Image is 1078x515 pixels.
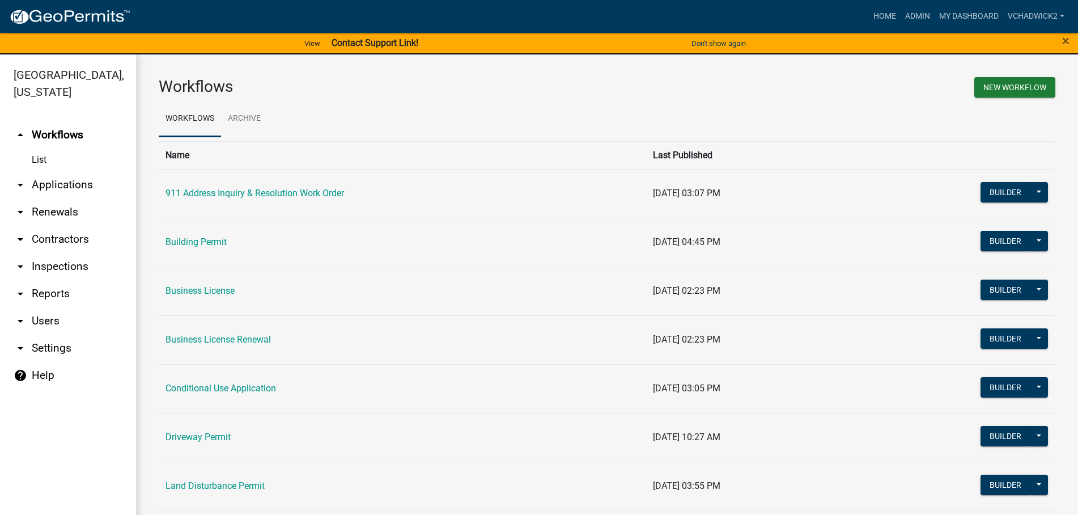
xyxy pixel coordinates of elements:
a: Building Permit [165,237,227,247]
th: Last Published [646,141,850,169]
i: arrow_drop_down [14,178,27,192]
a: Home [869,6,901,27]
span: [DATE] 02:23 PM [653,285,720,296]
button: Builder [981,426,1030,446]
h3: Workflows [159,77,599,96]
button: Builder [981,475,1030,495]
button: Builder [981,182,1030,202]
i: arrow_drop_down [14,314,27,328]
i: arrow_drop_down [14,205,27,219]
a: 911 Address Inquiry & Resolution Work Order [165,188,344,199]
button: Builder [981,231,1030,251]
a: Driveway Permit [165,432,231,442]
button: Builder [981,328,1030,349]
a: Conditional Use Application [165,383,276,394]
a: View [300,34,325,53]
a: Admin [901,6,935,27]
strong: Contact Support Link! [332,37,418,48]
i: arrow_drop_down [14,341,27,355]
span: [DATE] 02:23 PM [653,334,720,345]
button: Builder [981,377,1030,398]
a: My Dashboard [935,6,1003,27]
i: arrow_drop_down [14,287,27,301]
a: Business License Renewal [165,334,271,345]
a: Business License [165,285,235,296]
span: [DATE] 03:07 PM [653,188,720,199]
span: [DATE] 10:27 AM [653,432,720,442]
button: Close [1062,34,1069,48]
span: [DATE] 04:45 PM [653,237,720,247]
i: arrow_drop_up [14,128,27,142]
i: arrow_drop_down [14,233,27,246]
span: × [1062,33,1069,49]
button: New Workflow [974,77,1055,98]
a: Land Disturbance Permit [165,480,265,491]
a: Workflows [159,101,221,137]
button: Don't show again [687,34,750,53]
a: VChadwick2 [1003,6,1069,27]
a: Archive [221,101,268,137]
th: Name [159,141,646,169]
i: help [14,369,27,382]
span: [DATE] 03:55 PM [653,480,720,491]
i: arrow_drop_down [14,260,27,273]
button: Builder [981,280,1030,300]
span: [DATE] 03:05 PM [653,383,720,394]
